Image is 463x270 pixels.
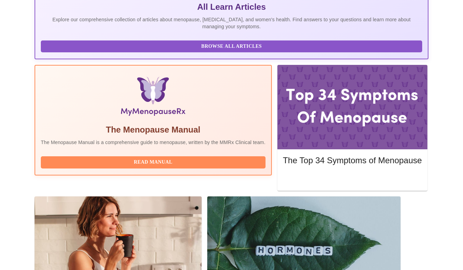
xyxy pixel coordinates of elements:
[283,155,422,166] h5: The Top 34 Symptoms of Menopause
[48,42,415,51] span: Browse All Articles
[41,139,266,146] p: The Menopause Manual is a comprehensive guide to menopause, written by the MMRx Clinical team.
[41,43,424,49] a: Browse All Articles
[41,40,422,53] button: Browse All Articles
[41,156,266,168] button: Read Manual
[76,77,230,119] img: Menopause Manual
[48,158,259,167] span: Read Manual
[283,175,424,181] a: Read More
[41,124,266,135] h5: The Menopause Manual
[41,16,422,30] p: Explore our comprehensive collection of articles about menopause, [MEDICAL_DATA], and women's hea...
[41,159,267,165] a: Read Manual
[41,1,422,13] h5: All Learn Articles
[290,174,415,183] span: Read More
[283,173,422,185] button: Read More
